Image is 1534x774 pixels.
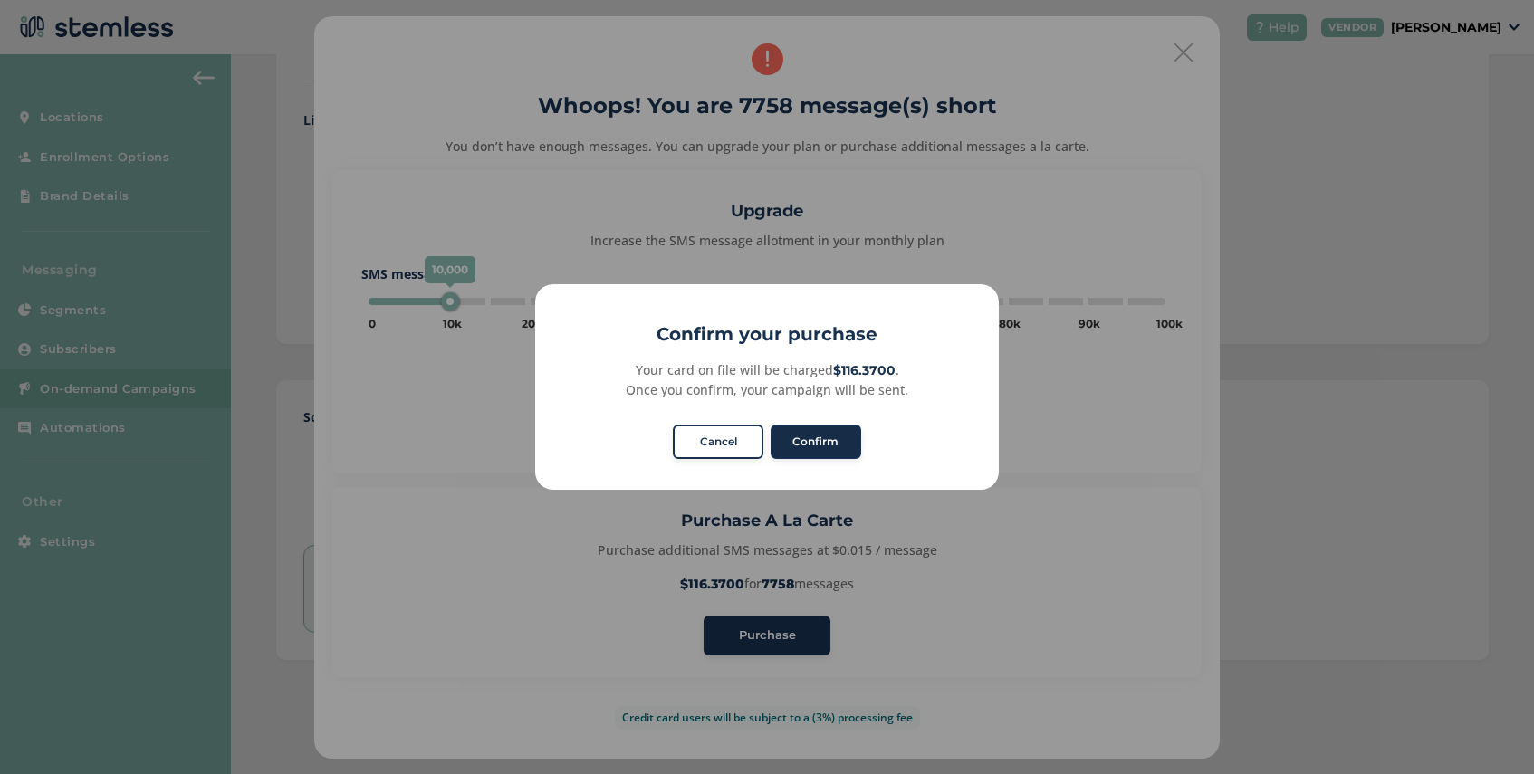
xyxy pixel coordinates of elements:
iframe: Chat Widget [1443,687,1534,774]
button: Cancel [673,425,763,459]
button: Confirm [771,425,861,459]
div: Your card on file will be charged . Once you confirm, your campaign will be sent. [555,360,978,399]
strong: $116.3700 [833,362,896,378]
h2: Confirm your purchase [535,320,999,348]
